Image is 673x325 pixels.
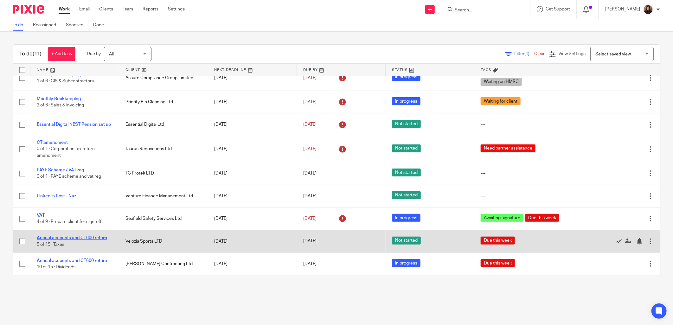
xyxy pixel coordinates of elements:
span: Need partner assistance [481,144,535,152]
td: Taurus Renovations Ltd [119,136,208,162]
a: Reports [143,6,158,12]
span: View Settings [558,52,586,56]
a: Annual accounts and CT600 return [37,236,107,240]
span: [DATE] [303,76,317,80]
a: Linked in Post - Naz [37,194,76,198]
span: Awaiting signature [481,214,523,222]
span: Not started [392,237,421,245]
span: [DATE] [303,216,317,221]
span: Not started [392,191,421,199]
span: 4 of 9 · Prepare client for sign-off [37,220,101,224]
a: Monthly Bookkeeping [37,97,81,101]
span: (1) [524,52,529,56]
span: In progress [392,97,420,105]
span: Waiting for client [481,97,521,105]
span: 2 of 6 · Sales & Invoicing [37,103,84,107]
a: Clear [534,52,545,56]
span: Select saved view [595,52,631,56]
td: Assure Compliance Group Limited [119,65,208,91]
td: [DATE] [208,91,297,113]
a: Annual accounts and CT600 return [37,258,107,263]
a: Team [123,6,133,12]
div: --- [481,121,565,128]
span: 5 of 15 · Taxes [37,242,64,247]
h1: To do [19,51,42,57]
span: In progress [392,73,420,81]
td: [DATE] [208,252,297,275]
a: PAYE Scheme / VAT reg [37,168,84,172]
td: Priority Bin Cleaning Ltd [119,91,208,113]
input: Search [454,8,511,13]
span: 0 of 1 · Corporation tax return amendment [37,147,95,158]
span: 10 of 15 · Dividends [37,265,75,269]
td: [DATE] [208,113,297,136]
span: [DATE] [303,171,317,175]
a: Settings [168,6,185,12]
span: Tags [481,68,491,72]
span: Due this week [525,214,559,222]
span: 1 of 6 · CIS & Subcontractors [37,79,94,83]
a: Snoozed [66,19,88,31]
a: To do [13,19,28,31]
a: Work [59,6,70,12]
span: Filter [514,52,534,56]
span: In progress [392,259,420,267]
span: Waiting on HMRC [481,78,522,86]
td: Venture Finance Management Ltd [119,185,208,207]
div: --- [481,193,565,199]
span: (11) [33,51,42,56]
a: Monthly Bookkeeping [37,73,81,77]
p: Due by [87,51,101,57]
td: [DATE] [208,185,297,207]
span: [DATE] [303,147,317,151]
div: --- [481,170,565,176]
a: Reassigned [33,19,61,31]
a: Done [93,19,109,31]
a: CT amendment [37,140,68,145]
td: [DATE] [208,136,297,162]
span: [DATE] [303,100,317,104]
span: In progress [392,214,420,222]
td: [DATE] [208,230,297,252]
p: [PERSON_NAME] [605,6,640,12]
a: VAT [37,213,45,218]
td: Velozia Sports LTD [119,230,208,252]
td: Seafield Safety Services Ltd [119,207,208,230]
span: [DATE] [303,194,317,198]
span: [DATE] [303,262,317,266]
span: Due this week [481,259,515,267]
td: [DATE] [208,207,297,230]
img: Pixie [13,5,44,14]
span: All [109,52,114,56]
img: Headshot.jpg [643,4,653,15]
span: 0 of 1 · PAYE scheme and vat reg [37,175,101,179]
td: [DATE] [208,162,297,185]
td: [DATE] [208,65,297,91]
span: Get Support [546,7,570,11]
span: [DATE] [303,122,317,127]
td: [PERSON_NAME] Contracting Ltd [119,252,208,275]
a: Mark as done [616,238,625,245]
span: Not started [392,144,421,152]
a: + Add task [48,47,75,61]
a: Clients [99,6,113,12]
td: Essential Digital Ltd [119,113,208,136]
span: Due this week [481,237,515,245]
span: Not started [392,169,421,176]
span: Not started [392,120,421,128]
a: Email [79,6,90,12]
span: [DATE] [303,239,317,244]
td: TC Protek LTD [119,162,208,185]
a: Essential Digital NEST Pension set up [37,122,111,127]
